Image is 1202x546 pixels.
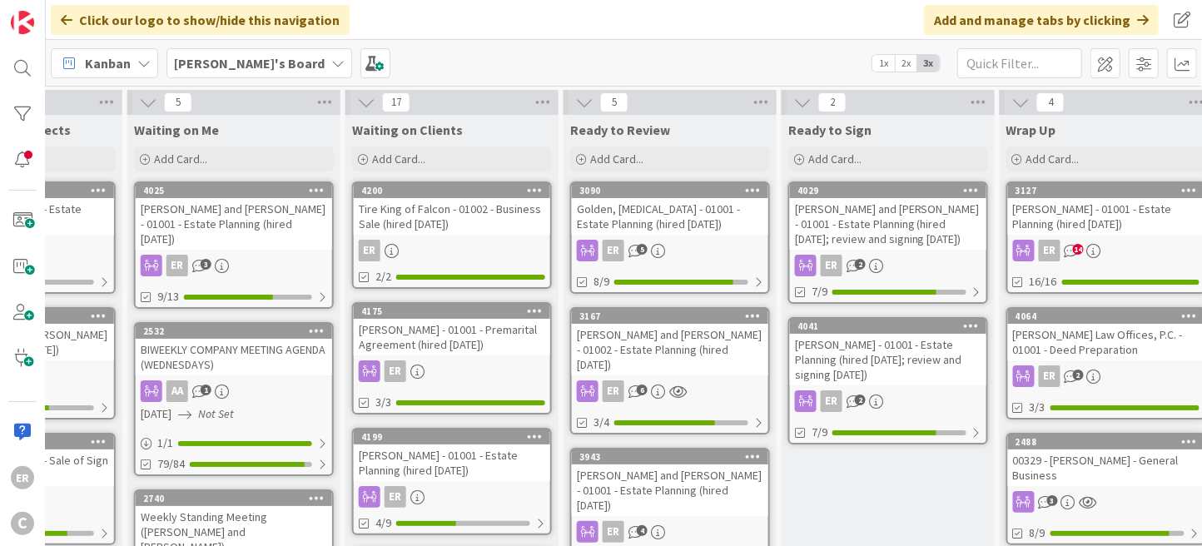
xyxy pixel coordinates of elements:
div: 4200 [361,185,550,196]
span: 1 / 1 [157,434,173,452]
span: 9/13 [157,288,179,305]
div: 3090Golden, [MEDICAL_DATA] - 01001 - Estate Planning (hired [DATE]) [572,183,768,235]
div: Add and manage tabs by clicking [924,5,1159,35]
div: 4029 [790,183,986,198]
div: ER [603,240,624,261]
div: 3090 [572,183,768,198]
span: 2 [855,395,866,405]
div: 4029[PERSON_NAME] and [PERSON_NAME] - 01001 - Estate Planning (hired [DATE]; review and signing [... [790,183,986,250]
div: 2740 [143,493,332,504]
a: 4200Tire King of Falcon - 01002 - Business Sale (hired [DATE])ER2/2 [352,181,552,289]
div: 4199 [354,429,550,444]
div: 4200 [354,183,550,198]
span: 1x [872,55,895,72]
div: 4175 [354,304,550,319]
div: [PERSON_NAME] and [PERSON_NAME] - 01001 - Estate Planning (hired [DATE]) [572,464,768,516]
span: 8/9 [1030,524,1046,542]
a: 4041[PERSON_NAME] - 01001 - Estate Planning (hired [DATE]; review and signing [DATE])ER7/9 [788,317,988,444]
a: 4199[PERSON_NAME] - 01001 - Estate Planning (hired [DATE])ER4/9 [352,428,552,535]
span: 5 [637,244,648,255]
div: ER [821,255,842,276]
i: Not Set [198,406,234,421]
span: 4/9 [375,514,391,532]
span: 79/84 [157,455,185,473]
span: 6 [637,385,648,395]
span: 3/4 [594,414,609,431]
span: 7/9 [812,424,827,441]
span: 3x [917,55,940,72]
div: 4025 [136,183,332,198]
div: C [11,512,34,535]
span: Kanban [85,53,131,73]
div: ER [572,380,768,402]
div: ER [572,521,768,543]
span: 8/9 [594,273,609,290]
div: Golden, [MEDICAL_DATA] - 01001 - Estate Planning (hired [DATE]) [572,198,768,235]
div: ER [572,240,768,261]
div: Click our logo to show/hide this navigation [51,5,350,35]
div: 2532 [143,325,332,337]
span: 16/16 [1030,273,1057,290]
div: Tire King of Falcon - 01002 - Business Sale (hired [DATE]) [354,198,550,235]
span: Ready to Review [570,122,670,138]
div: ER [385,360,406,382]
span: 2x [895,55,917,72]
span: 5 [164,92,192,112]
div: [PERSON_NAME] and [PERSON_NAME] - 01001 - Estate Planning (hired [DATE]) [136,198,332,250]
span: 3/3 [375,394,391,411]
div: ER [603,521,624,543]
span: 3 [1047,495,1058,506]
span: Ready to Sign [788,122,872,138]
span: 2 [818,92,847,112]
a: 4175[PERSON_NAME] - 01001 - Premarital Agreement (hired [DATE])ER3/3 [352,302,552,414]
div: ER [1039,365,1060,387]
img: Visit kanbanzone.com [11,11,34,34]
div: 4175 [361,305,550,317]
div: 4199 [361,431,550,443]
span: Waiting on Me [134,122,219,138]
span: [DATE] [141,405,171,423]
div: ER [136,255,332,276]
div: [PERSON_NAME] - 01001 - Estate Planning (hired [DATE]) [354,444,550,481]
div: 3090 [579,185,768,196]
div: ER [1039,240,1060,261]
span: 4 [1036,92,1065,112]
div: [PERSON_NAME] and [PERSON_NAME] - 01002 - Estate Planning (hired [DATE]) [572,324,768,375]
a: 3167[PERSON_NAME] and [PERSON_NAME] - 01002 - Estate Planning (hired [DATE])ER3/4 [570,307,770,434]
span: Add Card... [590,151,643,166]
div: ER [603,380,624,402]
div: ER [790,390,986,412]
div: 4029 [797,185,986,196]
div: 4041[PERSON_NAME] - 01001 - Estate Planning (hired [DATE]; review and signing [DATE]) [790,319,986,385]
span: 1 [201,385,211,395]
div: ER [354,360,550,382]
div: ER [821,390,842,412]
div: 3943 [572,449,768,464]
div: 4200Tire King of Falcon - 01002 - Business Sale (hired [DATE]) [354,183,550,235]
a: 3090Golden, [MEDICAL_DATA] - 01001 - Estate Planning (hired [DATE])ER8/9 [570,181,770,294]
div: 4025 [143,185,332,196]
div: 1/1 [136,433,332,454]
div: 3167 [572,309,768,324]
span: Wrap Up [1006,122,1056,138]
div: 3167[PERSON_NAME] and [PERSON_NAME] - 01002 - Estate Planning (hired [DATE]) [572,309,768,375]
b: [PERSON_NAME]'s Board [174,55,325,72]
span: 3 [201,259,211,270]
div: AA [166,380,188,402]
a: 4025[PERSON_NAME] and [PERSON_NAME] - 01001 - Estate Planning (hired [DATE])ER9/13 [134,181,334,309]
span: Waiting on Clients [352,122,463,138]
span: Add Card... [808,151,862,166]
div: 3943 [579,451,768,463]
span: 3/3 [1030,399,1046,416]
div: 4175[PERSON_NAME] - 01001 - Premarital Agreement (hired [DATE]) [354,304,550,355]
div: ER [385,486,406,508]
div: ER [11,466,34,489]
div: [PERSON_NAME] and [PERSON_NAME] - 01001 - Estate Planning (hired [DATE]; review and signing [DATE]) [790,198,986,250]
div: 4041 [790,319,986,334]
a: 2532BIWEEKLY COMPANY MEETING AGENDA (WEDNESDAYS)AA[DATE]Not Set1/179/84 [134,322,334,476]
div: [PERSON_NAME] - 01001 - Premarital Agreement (hired [DATE]) [354,319,550,355]
div: 3943[PERSON_NAME] and [PERSON_NAME] - 01001 - Estate Planning (hired [DATE]) [572,449,768,516]
div: 2740 [136,491,332,506]
div: 2532BIWEEKLY COMPANY MEETING AGENDA (WEDNESDAYS) [136,324,332,375]
span: Add Card... [154,151,207,166]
